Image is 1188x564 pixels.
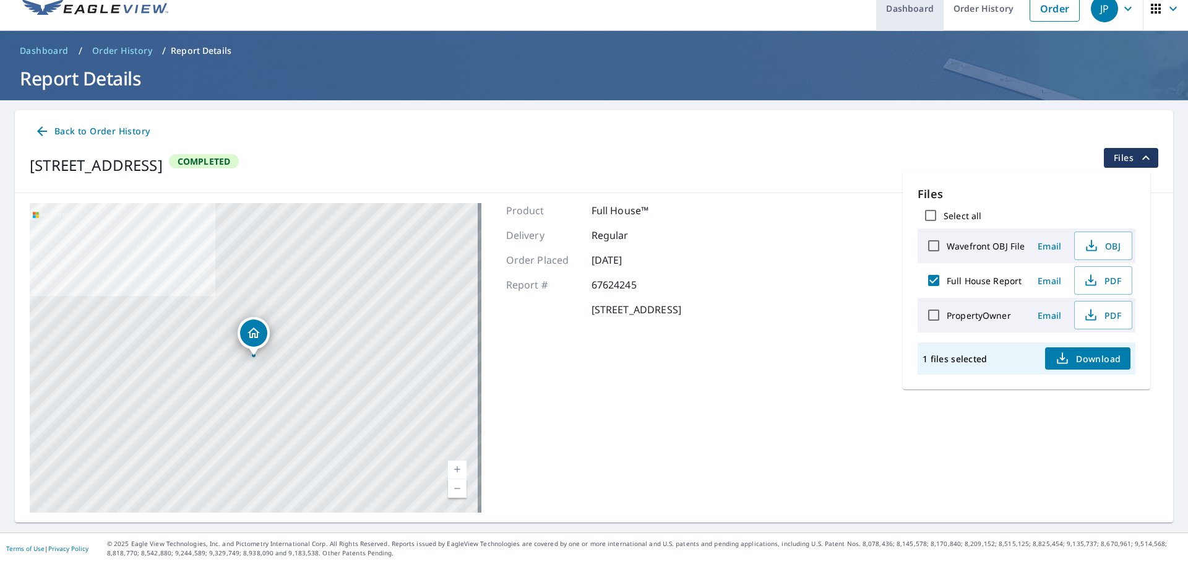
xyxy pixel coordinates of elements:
[48,544,88,553] a: Privacy Policy
[6,544,45,553] a: Terms of Use
[87,41,157,61] a: Order History
[30,154,163,176] div: [STREET_ADDRESS]
[1082,273,1122,288] span: PDF
[15,66,1173,91] h1: Report Details
[35,124,150,139] span: Back to Order History
[947,310,1011,321] label: PropertyOwner
[1035,310,1064,321] span: Email
[506,253,580,267] p: Order Placed
[15,41,1173,61] nav: breadcrumb
[1074,232,1132,260] button: OBJ
[944,210,981,222] label: Select all
[1055,351,1121,366] span: Download
[1103,148,1158,168] button: filesDropdownBtn-67624245
[107,539,1182,558] p: © 2025 Eagle View Technologies, Inc. and Pictometry International Corp. All Rights Reserved. Repo...
[79,43,82,58] li: /
[947,240,1025,252] label: Wavefront OBJ File
[1035,275,1064,287] span: Email
[592,203,666,218] p: Full House™
[1045,347,1130,370] button: Download
[15,41,74,61] a: Dashboard
[1082,238,1122,253] span: OBJ
[592,228,666,243] p: Regular
[448,461,467,479] a: Current Level 17, Zoom In
[1074,266,1132,295] button: PDF
[923,353,987,365] p: 1 files selected
[1082,308,1122,323] span: PDF
[448,479,467,498] a: Current Level 17, Zoom Out
[20,45,69,57] span: Dashboard
[1074,301,1132,329] button: PDF
[1114,150,1153,165] span: Files
[1030,271,1069,290] button: Email
[6,545,88,552] p: |
[238,317,270,355] div: Dropped pin, building 1, Residential property, 401 Mound St Fox River Grove, IL 60021
[1030,236,1069,256] button: Email
[30,120,155,143] a: Back to Order History
[1030,306,1069,325] button: Email
[171,45,231,57] p: Report Details
[92,45,152,57] span: Order History
[592,277,666,292] p: 67624245
[162,43,166,58] li: /
[947,275,1022,287] label: Full House Report
[918,186,1135,202] p: Files
[506,277,580,292] p: Report #
[1035,240,1064,252] span: Email
[592,253,666,267] p: [DATE]
[592,302,681,317] p: [STREET_ADDRESS]
[506,203,580,218] p: Product
[506,228,580,243] p: Delivery
[170,155,238,167] span: Completed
